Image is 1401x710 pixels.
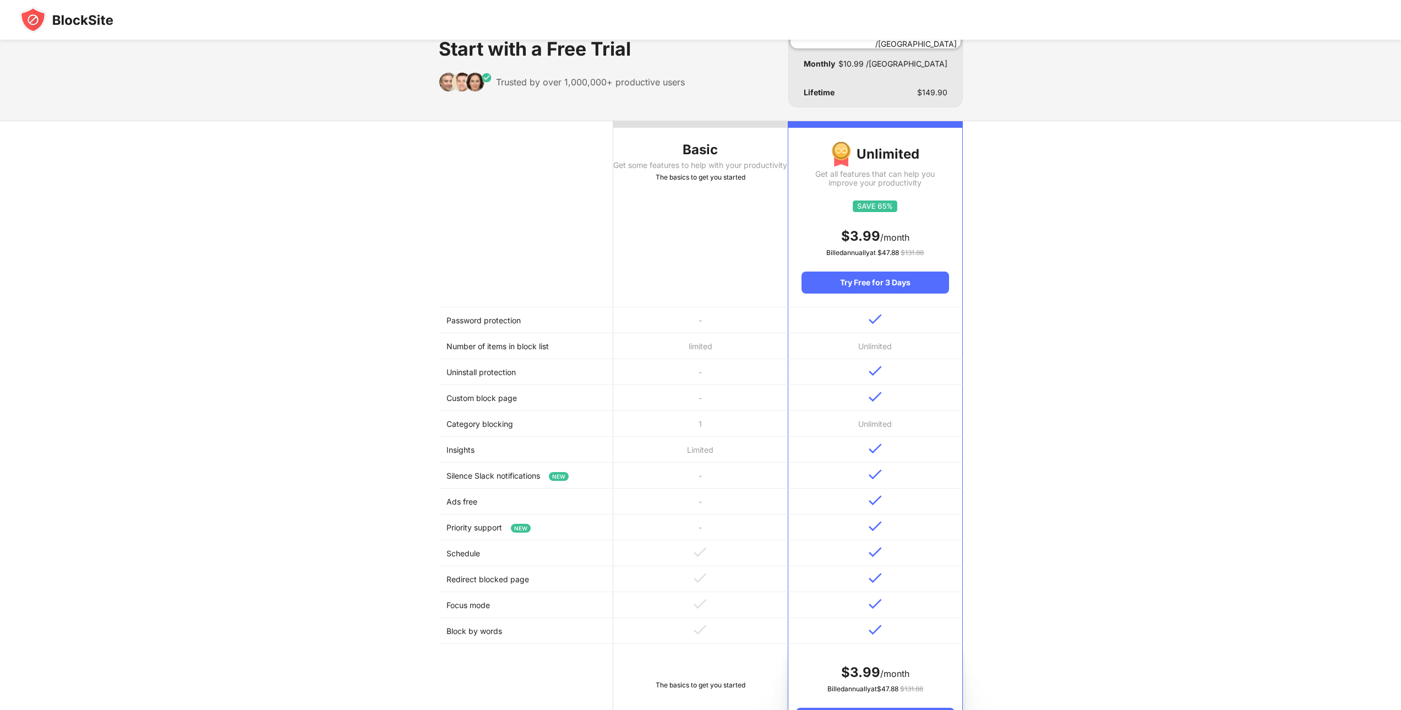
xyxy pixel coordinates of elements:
td: Priority support [439,514,613,540]
img: blocksite-icon-black.svg [20,7,113,33]
span: $ 3.99 [841,228,880,244]
span: NEW [549,472,569,481]
img: v-blue.svg [869,521,882,532]
td: - [613,463,788,489]
span: $ 131.88 [900,685,923,693]
td: Unlimited [788,333,962,359]
img: v-grey.svg [694,547,707,557]
div: Try Free for 3 Days [802,272,948,294]
img: v-grey.svg [694,573,707,583]
td: Insights [439,437,613,463]
td: Block by words [439,618,613,644]
div: $ 149.90 [917,88,947,97]
td: Ads free [439,489,613,514]
div: The basics to get you started [613,172,788,183]
td: Redirect blocked page [439,566,613,592]
td: Limited [613,437,788,463]
div: Unlimited [802,141,948,167]
div: $ 3.99 /[GEOGRAPHIC_DATA] [875,31,957,40]
td: Custom block page [439,385,613,411]
span: $ 3.99 [841,664,880,680]
img: v-blue.svg [869,443,882,454]
span: $ 131.88 [901,248,924,257]
img: trusted-by.svg [439,72,492,92]
div: Billed annually at $ 47.88 [802,247,948,258]
td: Unlimited [788,411,962,437]
td: Number of items in block list [439,333,613,359]
td: Focus mode [439,592,613,618]
span: Start with a Free Trial [439,37,631,60]
td: - [613,307,788,333]
img: v-blue.svg [869,625,882,635]
div: Lifetime [804,88,835,97]
div: Billed annually at $ 47.88 [796,684,954,695]
td: limited [613,333,788,359]
img: v-blue.svg [869,392,882,402]
div: Basic [613,141,788,159]
td: - [613,514,788,540]
td: - [613,489,788,514]
div: Trusted by over 1,000,000+ productive users [496,77,685,88]
img: v-blue.svg [869,366,882,376]
img: v-blue.svg [869,547,882,557]
img: save65.svg [853,200,897,212]
td: Silence Slack notifications [439,463,613,489]
td: Category blocking [439,411,613,437]
img: v-blue.svg [869,469,882,480]
div: Monthly [804,59,835,68]
img: v-blue.svg [869,573,882,583]
td: Schedule [439,540,613,566]
img: img-premium-medal [831,141,851,167]
td: 1 [613,411,788,437]
div: /month [796,664,954,681]
div: Get all features that can help you improve your productivity [802,170,948,187]
img: v-grey.svg [694,599,707,609]
td: - [613,359,788,385]
td: Uninstall protection [439,359,613,385]
span: NEW [511,524,531,533]
td: - [613,385,788,411]
div: Get some features to help with your productivity [613,161,788,170]
img: v-blue.svg [869,314,882,324]
div: The basics to get you started [621,680,780,691]
div: $ 10.99 /[GEOGRAPHIC_DATA] [838,59,947,68]
td: Password protection [439,307,613,333]
img: v-grey.svg [694,625,707,635]
div: /month [802,227,948,245]
img: v-blue.svg [869,599,882,609]
img: v-blue.svg [869,495,882,506]
div: Block Unlimited Sites [439,19,685,59]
